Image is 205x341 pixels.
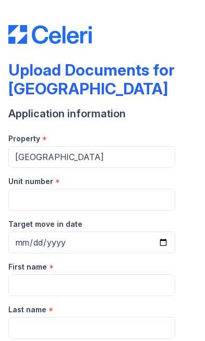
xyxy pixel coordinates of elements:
label: Target move in date [8,219,82,229]
label: Last name [8,305,46,315]
img: CE_Logo_Blue-a8612792a0a2168367f1c8372b55b34899dd931a85d93a1a3d3e32e68fde9ad4.png [8,25,92,44]
label: Property [8,133,40,144]
div: Upload Documents for [GEOGRAPHIC_DATA] [8,60,197,98]
label: Unit number [8,176,53,187]
div: Application information [8,106,197,121]
label: First name [8,262,47,272]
